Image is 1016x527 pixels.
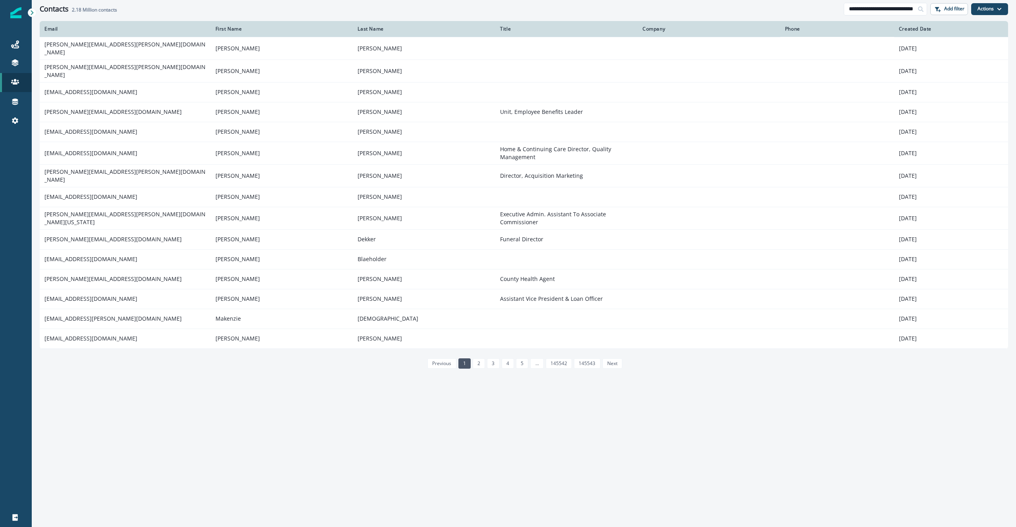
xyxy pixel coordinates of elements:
[353,249,495,269] td: Blaeholder
[40,102,1008,122] a: [PERSON_NAME][EMAIL_ADDRESS][DOMAIN_NAME][PERSON_NAME][PERSON_NAME]Unit, Employee Benefits Leader...
[458,358,471,369] a: Page 1 is your current page
[353,269,495,289] td: [PERSON_NAME]
[353,329,495,348] td: [PERSON_NAME]
[40,82,211,102] td: [EMAIL_ADDRESS][DOMAIN_NAME]
[40,309,1008,329] a: [EMAIL_ADDRESS][PERSON_NAME][DOMAIN_NAME]Makenzie[DEMOGRAPHIC_DATA][DATE]
[899,67,1003,75] p: [DATE]
[353,229,495,249] td: Dekker
[353,102,495,122] td: [PERSON_NAME]
[500,108,633,116] p: Unit, Employee Benefits Leader
[500,235,633,243] p: Funeral Director
[211,102,353,122] td: [PERSON_NAME]
[40,5,69,13] h1: Contacts
[211,164,353,187] td: [PERSON_NAME]
[899,44,1003,52] p: [DATE]
[502,358,514,369] a: Page 4
[40,122,1008,142] a: [EMAIL_ADDRESS][DOMAIN_NAME][PERSON_NAME][PERSON_NAME][DATE]
[353,289,495,309] td: [PERSON_NAME]
[216,26,348,32] div: First Name
[500,26,633,32] div: Title
[211,289,353,309] td: [PERSON_NAME]
[40,164,1008,187] a: [PERSON_NAME][EMAIL_ADDRESS][PERSON_NAME][DOMAIN_NAME][PERSON_NAME][PERSON_NAME]Director, Acquisi...
[40,269,211,289] td: [PERSON_NAME][EMAIL_ADDRESS][DOMAIN_NAME]
[40,142,1008,164] a: [EMAIL_ADDRESS][DOMAIN_NAME][PERSON_NAME][PERSON_NAME]Home & Continuing Care Director, Quality Ma...
[211,122,353,142] td: [PERSON_NAME]
[211,229,353,249] td: [PERSON_NAME]
[40,82,1008,102] a: [EMAIL_ADDRESS][DOMAIN_NAME][PERSON_NAME][PERSON_NAME][DATE]
[602,358,622,369] a: Next page
[500,275,633,283] p: County Health Agent
[353,187,495,207] td: [PERSON_NAME]
[358,26,491,32] div: Last Name
[353,164,495,187] td: [PERSON_NAME]
[500,210,633,226] p: Executive Admin. Assistant To Associate Commissioner
[487,358,499,369] a: Page 3
[899,255,1003,263] p: [DATE]
[40,229,211,249] td: [PERSON_NAME][EMAIL_ADDRESS][DOMAIN_NAME]
[899,315,1003,323] p: [DATE]
[899,108,1003,116] p: [DATE]
[353,142,495,164] td: [PERSON_NAME]
[211,37,353,60] td: [PERSON_NAME]
[353,122,495,142] td: [PERSON_NAME]
[40,37,1008,60] a: [PERSON_NAME][EMAIL_ADDRESS][PERSON_NAME][DOMAIN_NAME][PERSON_NAME][PERSON_NAME][DATE]
[40,229,1008,249] a: [PERSON_NAME][EMAIL_ADDRESS][DOMAIN_NAME][PERSON_NAME]DekkerFuneral Director[DATE]
[500,295,633,303] p: Assistant Vice President & Loan Officer
[211,329,353,348] td: [PERSON_NAME]
[40,37,211,60] td: [PERSON_NAME][EMAIL_ADDRESS][PERSON_NAME][DOMAIN_NAME]
[425,358,622,369] ul: Pagination
[40,187,211,207] td: [EMAIL_ADDRESS][DOMAIN_NAME]
[40,329,211,348] td: [EMAIL_ADDRESS][DOMAIN_NAME]
[899,193,1003,201] p: [DATE]
[44,26,206,32] div: Email
[899,26,1003,32] div: Created Date
[899,128,1003,136] p: [DATE]
[211,187,353,207] td: [PERSON_NAME]
[353,309,495,329] td: [DEMOGRAPHIC_DATA]
[40,142,211,164] td: [EMAIL_ADDRESS][DOMAIN_NAME]
[944,6,964,12] p: Add filter
[785,26,889,32] div: Phone
[40,207,1008,229] a: [PERSON_NAME][EMAIL_ADDRESS][PERSON_NAME][DOMAIN_NAME][US_STATE][PERSON_NAME][PERSON_NAME]Executi...
[40,269,1008,289] a: [PERSON_NAME][EMAIL_ADDRESS][DOMAIN_NAME][PERSON_NAME][PERSON_NAME]County Health Agent[DATE]
[40,102,211,122] td: [PERSON_NAME][EMAIL_ADDRESS][DOMAIN_NAME]
[971,3,1008,15] button: Actions
[211,207,353,229] td: [PERSON_NAME]
[40,60,1008,82] a: [PERSON_NAME][EMAIL_ADDRESS][PERSON_NAME][DOMAIN_NAME][PERSON_NAME][PERSON_NAME][DATE]
[899,88,1003,96] p: [DATE]
[899,235,1003,243] p: [DATE]
[40,207,211,229] td: [PERSON_NAME][EMAIL_ADDRESS][PERSON_NAME][DOMAIN_NAME][US_STATE]
[40,289,211,309] td: [EMAIL_ADDRESS][DOMAIN_NAME]
[40,187,1008,207] a: [EMAIL_ADDRESS][DOMAIN_NAME][PERSON_NAME][PERSON_NAME][DATE]
[353,207,495,229] td: [PERSON_NAME]
[546,358,572,369] a: Page 145542
[353,60,495,82] td: [PERSON_NAME]
[40,309,211,329] td: [EMAIL_ADDRESS][PERSON_NAME][DOMAIN_NAME]
[899,335,1003,342] p: [DATE]
[899,214,1003,222] p: [DATE]
[211,249,353,269] td: [PERSON_NAME]
[211,82,353,102] td: [PERSON_NAME]
[40,249,1008,269] a: [EMAIL_ADDRESS][DOMAIN_NAME][PERSON_NAME]Blaeholder[DATE]
[353,37,495,60] td: [PERSON_NAME]
[211,60,353,82] td: [PERSON_NAME]
[899,275,1003,283] p: [DATE]
[211,142,353,164] td: [PERSON_NAME]
[500,145,633,161] p: Home & Continuing Care Director, Quality Management
[473,358,485,369] a: Page 2
[211,309,353,329] td: Makenzie
[899,172,1003,180] p: [DATE]
[40,122,211,142] td: [EMAIL_ADDRESS][DOMAIN_NAME]
[500,172,633,180] p: Director, Acquisition Marketing
[643,26,775,32] div: Company
[40,60,211,82] td: [PERSON_NAME][EMAIL_ADDRESS][PERSON_NAME][DOMAIN_NAME]
[899,149,1003,157] p: [DATE]
[10,7,21,18] img: Inflection
[530,358,543,369] a: Jump forward
[211,269,353,289] td: [PERSON_NAME]
[930,3,968,15] button: Add filter
[40,329,1008,348] a: [EMAIL_ADDRESS][DOMAIN_NAME][PERSON_NAME][PERSON_NAME][DATE]
[40,249,211,269] td: [EMAIL_ADDRESS][DOMAIN_NAME]
[899,295,1003,303] p: [DATE]
[353,82,495,102] td: [PERSON_NAME]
